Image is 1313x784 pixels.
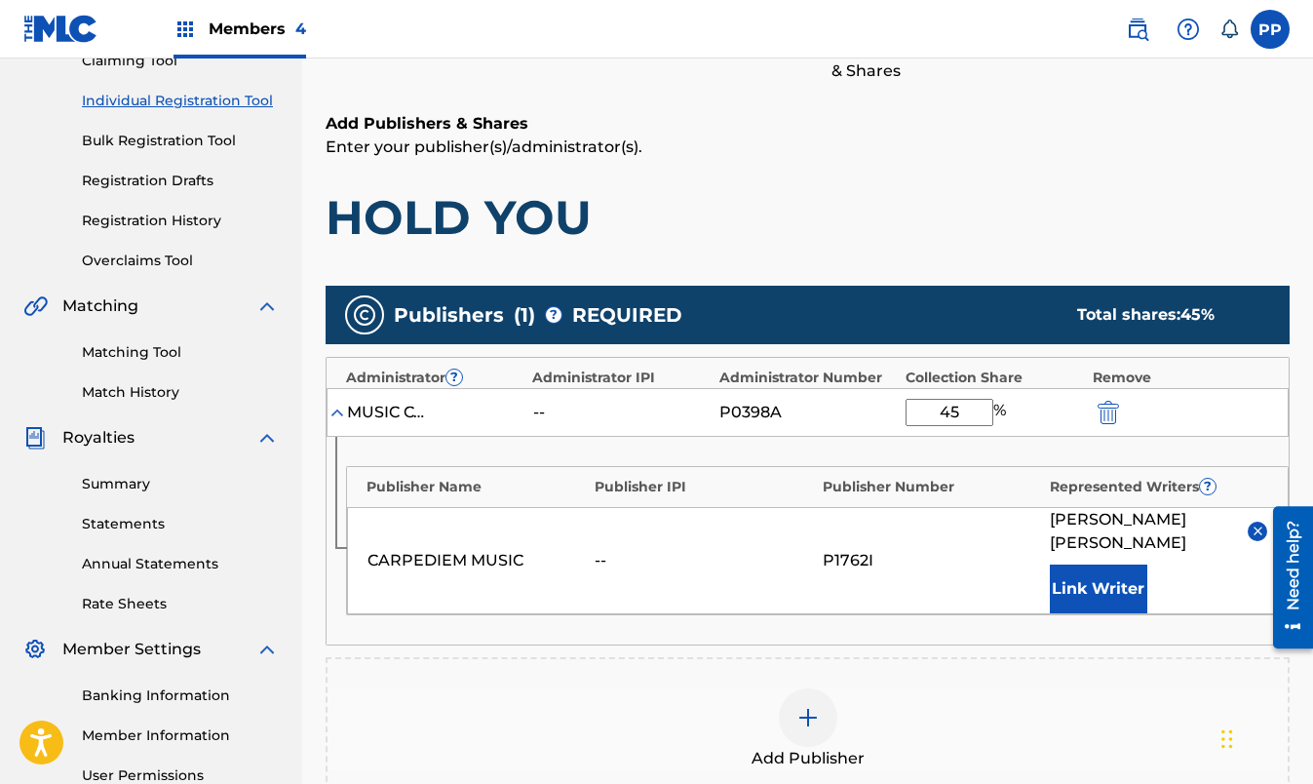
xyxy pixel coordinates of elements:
[326,188,1290,247] h1: HOLD YOU
[353,303,376,327] img: publishers
[82,131,279,151] a: Bulk Registration Tool
[82,594,279,614] a: Rate Sheets
[23,426,47,450] img: Royalties
[82,686,279,706] a: Banking Information
[572,300,682,330] span: REQUIRED
[82,554,279,574] a: Annual Statements
[446,370,462,385] span: ?
[326,136,1290,159] p: Enter your publisher(s)/administrator(s).
[367,549,585,572] div: CARPEDIEM MUSIC
[1050,508,1233,555] span: [PERSON_NAME] [PERSON_NAME]
[23,15,98,43] img: MLC Logo
[82,171,279,191] a: Registration Drafts
[1251,10,1290,49] div: User Menu
[174,18,197,41] img: Top Rightsholders
[595,549,812,572] div: --
[255,294,279,318] img: expand
[82,474,279,494] a: Summary
[209,18,306,40] span: Members
[1219,20,1239,39] div: Notifications
[532,368,709,388] div: Administrator IPI
[752,747,865,770] span: Add Publisher
[62,638,201,661] span: Member Settings
[595,477,813,497] div: Publisher IPI
[328,403,347,422] img: expand-cell-toggle
[993,399,1011,426] span: %
[62,294,138,318] span: Matching
[82,211,279,231] a: Registration History
[82,382,279,403] a: Match History
[1200,479,1216,494] span: ?
[82,725,279,746] a: Member Information
[1093,368,1269,388] div: Remove
[367,477,585,497] div: Publisher Name
[62,426,135,450] span: Royalties
[1258,497,1313,659] iframe: Resource Center
[82,342,279,363] a: Matching Tool
[1180,305,1215,324] span: 45 %
[1077,303,1251,327] div: Total shares:
[514,300,535,330] span: ( 1 )
[82,251,279,271] a: Overclaims Tool
[23,294,48,318] img: Matching
[255,426,279,450] img: expand
[1177,18,1200,41] img: help
[1126,18,1149,41] img: search
[546,307,561,323] span: ?
[23,638,47,661] img: Member Settings
[326,112,1290,136] h6: Add Publishers & Shares
[796,706,820,729] img: add
[823,549,1040,572] div: P1762I
[1098,401,1119,424] img: 12a2ab48e56ec057fbd8.svg
[1118,10,1157,49] a: Public Search
[1221,710,1233,768] div: Drag
[719,368,896,388] div: Administrator Number
[823,477,1041,497] div: Publisher Number
[1216,690,1313,784] iframe: Chat Widget
[394,300,504,330] span: Publishers
[346,368,522,388] div: Administrator
[1251,524,1265,538] img: remove-from-list-button
[295,20,306,38] span: 4
[82,514,279,534] a: Statements
[1050,477,1268,497] div: Represented Writers
[82,91,279,111] a: Individual Registration Tool
[1050,565,1147,613] button: Link Writer
[1169,10,1208,49] div: Help
[255,638,279,661] img: expand
[906,368,1082,388] div: Collection Share
[82,51,279,71] a: Claiming Tool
